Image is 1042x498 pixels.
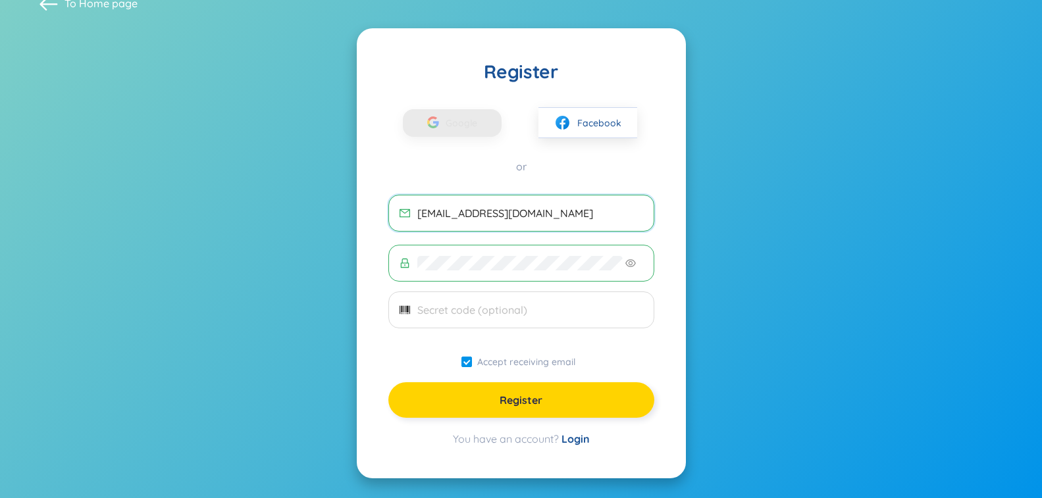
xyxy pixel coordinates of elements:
[472,356,581,368] span: Accept receiving email
[446,109,484,137] span: Google
[561,432,590,445] a: Login
[388,382,654,418] button: Register
[400,208,410,218] span: mail
[388,60,654,84] div: Register
[500,393,542,407] span: Register
[417,206,643,220] input: Email
[554,114,571,131] img: facebook
[538,107,637,138] button: facebookFacebook
[388,159,654,174] div: or
[400,258,410,268] span: lock
[625,258,636,268] span: eye
[403,109,502,137] button: Google
[400,305,410,315] span: barcode
[417,303,643,317] input: Secret code (optional)
[388,431,654,447] div: You have an account?
[577,116,621,130] span: Facebook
